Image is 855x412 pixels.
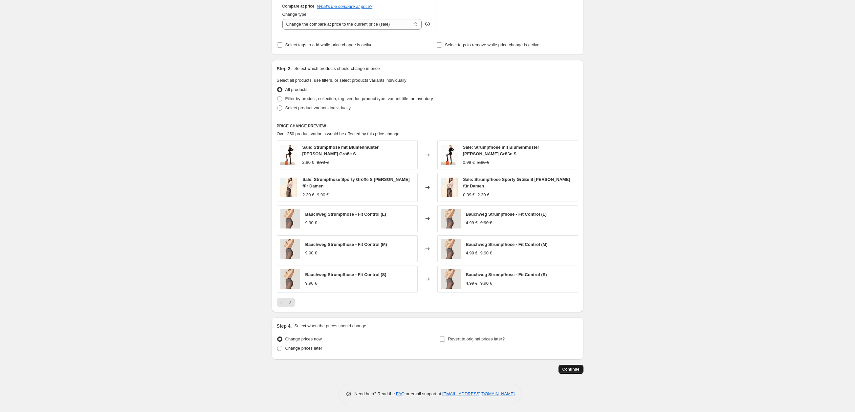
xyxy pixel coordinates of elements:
span: Bauchweg Strumpfhose - Fit Control (L) [305,212,386,217]
button: What's the compare at price? [317,4,373,9]
div: 2.80 € [302,159,314,166]
div: 9.90 € [305,280,317,287]
div: help [424,21,431,27]
div: 0.99 € [463,192,475,198]
div: 9.90 € [305,250,317,256]
p: Select when the prices should change [294,323,366,329]
span: Select product variants individually [285,105,351,110]
span: or email support at [405,391,442,396]
span: Continue [562,367,580,372]
h2: Step 4. [277,323,292,329]
img: bauchweg-strumpfhose_80x.jpg [441,269,461,289]
img: sale-strumpfhose-sporty-groesse-s-1-scaled_80x.jpg [280,178,297,197]
img: bauchweg-strumpfhose_80x.jpg [441,209,461,228]
img: bauchweg-strumpfhose_80x.jpg [280,239,300,259]
span: Change prices now [285,336,322,341]
span: Bauchweg Strumpfhose - Fit Control (S) [305,272,386,277]
strike: 2.80 € [477,159,489,166]
strike: 9.90 € [480,280,492,287]
div: 4.99 € [466,280,478,287]
strike: 9.90 € [317,192,329,198]
img: bauchweg-strumpfhose_80x.jpg [441,239,461,259]
span: Bauchweg Strumpfhose - Fit Control (L) [466,212,547,217]
span: Bauchweg Strumpfhose - Fit Control (S) [466,272,547,277]
span: Over 250 product variants would be affected by this price change: [277,131,401,136]
span: Bauchweg Strumpfhose - Fit Control (M) [305,242,387,247]
span: Revert to original prices later? [448,336,505,341]
img: bauchweg-strumpfhose_80x.jpg [280,269,300,289]
span: Sale: Strumpfhose mit Blumenmuster [PERSON_NAME] Größe S [463,145,539,156]
a: FAQ [396,391,405,396]
span: Sale: Strumpfhose Sporty Größe S [PERSON_NAME] für Damen [302,177,410,188]
span: Filter by product, collection, tag, vendor, product type, variant title, or inventory [285,96,433,101]
div: 0.99 € [463,159,475,166]
span: Select tags to add while price change is active [285,42,373,47]
h6: PRICE CHANGE PREVIEW [277,123,578,129]
button: Continue [559,365,583,374]
strike: 2.30 € [477,192,489,198]
div: 4.99 € [466,220,478,226]
img: sale-strumpfhose-velvet-rose-groesse-s3_80x.png [280,145,297,165]
strike: 9.90 € [317,159,329,166]
nav: Pagination [277,298,295,307]
div: 2.30 € [302,192,314,198]
span: Bauchweg Strumpfhose - Fit Control (M) [466,242,548,247]
span: Change type [282,12,307,17]
h2: Step 3. [277,65,292,72]
strike: 9.90 € [480,220,492,226]
span: Sale: Strumpfhose Sporty Größe S [PERSON_NAME] für Damen [463,177,570,188]
h3: Compare at price [282,4,315,9]
div: 4.99 € [466,250,478,256]
img: sale-strumpfhose-velvet-rose-groesse-s3_80x.png [441,145,458,165]
a: [EMAIL_ADDRESS][DOMAIN_NAME] [442,391,515,396]
span: Select all products, use filters, or select products variants individually [277,78,406,83]
button: Next [286,298,295,307]
span: Change prices later [285,346,322,351]
p: Select which products should change in price [294,65,380,72]
div: 9.90 € [305,220,317,226]
span: Select tags to remove while price change is active [445,42,539,47]
span: Sale: Strumpfhose mit Blumenmuster [PERSON_NAME] Größe S [302,145,379,156]
img: bauchweg-strumpfhose_80x.jpg [280,209,300,228]
img: sale-strumpfhose-sporty-groesse-s-1-scaled_80x.jpg [441,178,458,197]
strike: 9.90 € [480,250,492,256]
span: All products [285,87,308,92]
span: Need help? Read the [355,391,396,396]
